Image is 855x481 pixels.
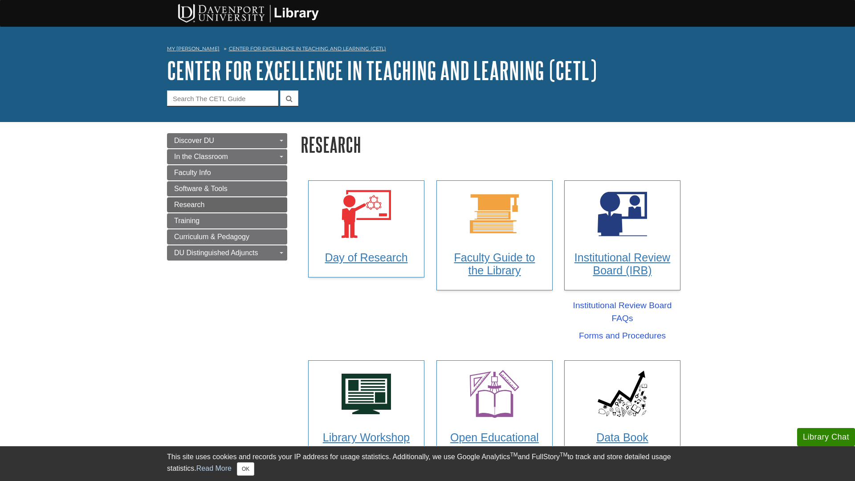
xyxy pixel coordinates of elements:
[167,229,287,245] a: Curriculum & Pedagogy
[163,2,332,24] img: DU Libraries
[167,452,688,476] div: This site uses cookies and records your IP address for usage statistics. Additionally, we use Goo...
[573,251,672,277] h3: Institutional Review Board (IRB)
[167,57,597,84] a: Center for Excellence in Teaching and Learning (CETL)
[445,251,544,277] h3: Faculty Guide to the Library
[573,431,672,444] h3: Data Book
[445,431,544,457] h3: Open Educational Resources (OER)
[436,360,553,470] a: Open Educational Resources (OER)
[167,213,287,228] a: Training
[237,462,254,476] button: Close
[174,201,204,208] span: Research
[174,249,258,257] span: DU Distinguished Adjuncts
[167,165,287,180] a: Faculty Info
[308,360,424,470] a: Library Workshop Videos (2014)
[301,133,688,156] h1: Research
[308,180,424,277] a: Day of Research
[564,360,680,457] a: Data Book
[510,452,517,458] sup: TM
[167,45,220,53] a: My [PERSON_NAME]
[167,245,287,261] a: DU Distinguished Adjuncts
[174,169,211,176] span: Faculty Info
[436,180,553,290] a: Faculty Guide to the Library
[317,431,415,457] h3: Library Workshop Videos (2014)
[564,299,680,325] a: Institutional Review Board FAQs
[797,428,855,446] button: Library Chat
[564,180,680,290] a: Institutional Review Board (IRB)
[196,465,232,472] a: Read More
[167,197,287,212] a: Research
[174,137,214,144] span: Discover DU
[560,452,567,458] sup: TM
[167,43,688,57] nav: breadcrumb
[167,181,287,196] a: Software & Tools
[174,153,228,160] span: In the Classroom
[174,217,199,224] span: Training
[317,251,415,264] h3: Day of Research
[167,149,287,164] a: In the Classroom
[579,330,666,342] a: Forms and Procedures
[229,45,386,52] a: Center for Excellence in Teaching and Learning (CETL)
[167,133,287,261] div: Guide Page Menu
[174,185,228,192] span: Software & Tools
[167,133,287,148] a: Discover DU
[167,90,278,106] input: Search The CETL Guide
[174,233,249,240] span: Curriculum & Pedagogy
